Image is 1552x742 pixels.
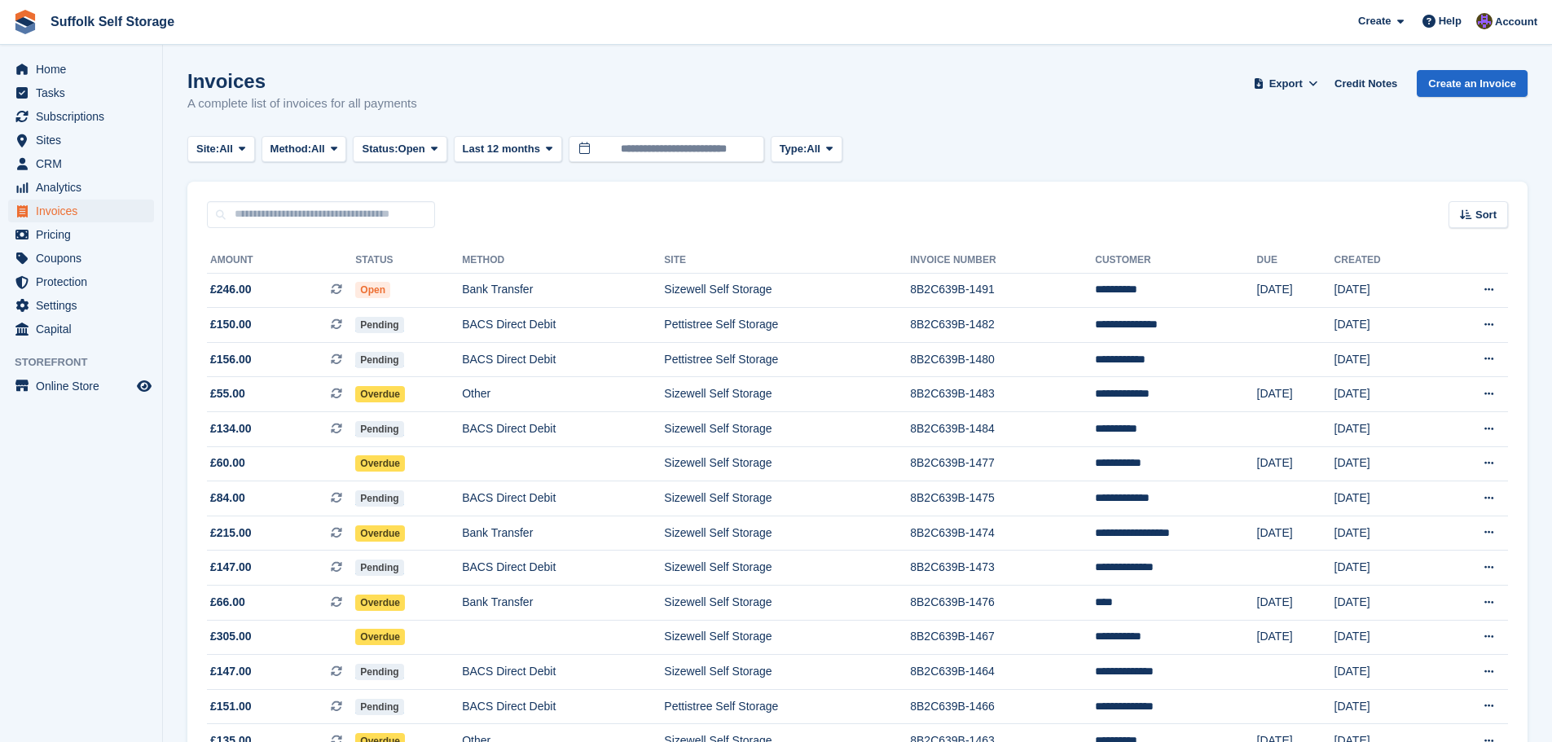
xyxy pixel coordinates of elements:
th: Created [1334,248,1435,274]
span: £151.00 [210,698,252,715]
td: [DATE] [1257,273,1334,308]
span: Settings [36,294,134,317]
span: Tasks [36,81,134,104]
button: Method: All [262,136,347,163]
td: [DATE] [1334,377,1435,412]
a: menu [8,270,154,293]
td: [DATE] [1334,446,1435,481]
th: Method [462,248,664,274]
span: £84.00 [210,490,245,507]
span: All [807,141,820,157]
button: Site: All [187,136,255,163]
span: Pending [355,352,403,368]
span: £134.00 [210,420,252,437]
a: menu [8,129,154,151]
td: 8B2C639B-1474 [910,516,1095,551]
td: BACS Direct Debit [462,342,664,377]
th: Status [355,248,462,274]
span: £147.00 [210,559,252,576]
td: 8B2C639B-1475 [910,481,1095,516]
span: £305.00 [210,628,252,645]
span: Open [398,141,425,157]
td: BACS Direct Debit [462,689,664,724]
span: Protection [36,270,134,293]
span: £156.00 [210,351,252,368]
span: All [311,141,325,157]
td: Sizewell Self Storage [664,551,910,586]
td: [DATE] [1257,516,1334,551]
span: Status: [362,141,398,157]
a: menu [8,105,154,128]
a: menu [8,247,154,270]
span: Sort [1475,207,1497,223]
th: Site [664,248,910,274]
td: Pettistree Self Storage [664,689,910,724]
a: Preview store [134,376,154,396]
td: Sizewell Self Storage [664,655,910,690]
button: Last 12 months [454,136,562,163]
a: menu [8,176,154,199]
span: £60.00 [210,454,245,472]
td: [DATE] [1334,655,1435,690]
td: [DATE] [1257,377,1334,412]
span: Type: [780,141,807,157]
td: [DATE] [1334,551,1435,586]
td: 8B2C639B-1491 [910,273,1095,308]
span: £215.00 [210,525,252,542]
img: stora-icon-8386f47178a22dfd0bd8f6a31ec36ba5ce8667c1dd55bd0f319d3a0aa187defe.svg [13,10,37,34]
td: Sizewell Self Storage [664,412,910,447]
a: Create an Invoice [1417,70,1528,97]
td: Sizewell Self Storage [664,273,910,308]
span: Storefront [15,354,162,371]
p: A complete list of invoices for all payments [187,94,417,113]
h1: Invoices [187,70,417,92]
span: £66.00 [210,594,245,611]
span: Pending [355,490,403,507]
a: menu [8,200,154,222]
span: Coupons [36,247,134,270]
td: [DATE] [1334,308,1435,343]
span: Pending [355,699,403,715]
td: [DATE] [1334,412,1435,447]
span: Help [1439,13,1462,29]
img: Emma [1476,13,1493,29]
td: Pettistree Self Storage [664,308,910,343]
span: Pending [355,560,403,576]
span: £150.00 [210,316,252,333]
a: menu [8,375,154,397]
span: Account [1495,14,1537,30]
span: Open [355,282,390,298]
td: Bank Transfer [462,273,664,308]
button: Export [1250,70,1321,97]
td: BACS Direct Debit [462,412,664,447]
a: menu [8,152,154,175]
button: Type: All [771,136,842,163]
span: Capital [36,318,134,340]
a: menu [8,58,154,81]
a: Suffolk Self Storage [44,8,181,35]
span: Overdue [355,629,405,645]
th: Due [1257,248,1334,274]
td: [DATE] [1257,446,1334,481]
span: Pending [355,317,403,333]
td: Sizewell Self Storage [664,516,910,551]
td: 8B2C639B-1482 [910,308,1095,343]
td: Sizewell Self Storage [664,446,910,481]
button: Status: Open [353,136,446,163]
span: Pricing [36,223,134,246]
span: Sites [36,129,134,151]
span: Subscriptions [36,105,134,128]
a: menu [8,294,154,317]
td: [DATE] [1334,620,1435,655]
span: Pending [355,664,403,680]
td: BACS Direct Debit [462,481,664,516]
th: Invoice Number [910,248,1095,274]
th: Amount [207,248,355,274]
td: Bank Transfer [462,586,664,621]
span: £246.00 [210,281,252,298]
td: Sizewell Self Storage [664,481,910,516]
a: Credit Notes [1328,70,1404,97]
td: [DATE] [1334,516,1435,551]
span: Overdue [355,525,405,542]
span: Overdue [355,595,405,611]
